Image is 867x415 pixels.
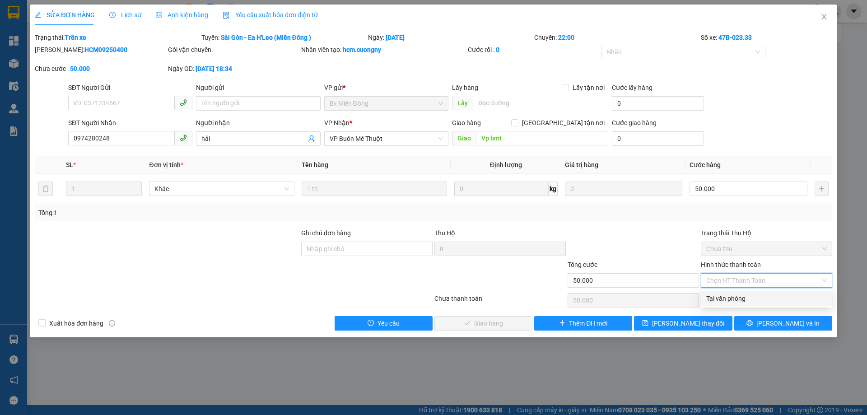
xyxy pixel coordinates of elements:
span: close [820,13,828,20]
b: HCM09250400 [84,46,127,53]
span: SL [66,161,73,168]
div: [PERSON_NAME]: [35,45,166,55]
span: edit [35,12,41,18]
span: phone [180,134,187,141]
span: Bx Miền Đông [330,97,443,110]
span: Lấy tận nơi [569,83,608,93]
div: Tổng: 1 [38,208,335,218]
span: Giao [452,131,476,145]
div: Người nhận [196,118,320,128]
button: plus [815,182,829,196]
span: Tổng cước [568,261,597,268]
span: Tên hàng [302,161,328,168]
b: 50.000 [70,65,90,72]
div: Chưa thanh toán [433,294,567,309]
div: Số xe: [700,33,833,42]
span: Thêm ĐH mới [569,318,607,328]
b: 22:00 [558,34,574,41]
span: picture [156,12,162,18]
div: Chưa cước : [35,64,166,74]
span: Lấy [452,96,473,110]
span: info-circle [109,320,115,326]
button: Close [811,5,837,30]
b: hcm.cuongny [343,46,381,53]
div: Tại văn phòng [706,294,827,303]
span: phone [180,99,187,106]
span: Cước hàng [690,161,721,168]
span: Lấy hàng [452,84,478,91]
span: Xuất hóa đơn hàng [46,318,107,328]
span: Thu Hộ [434,229,455,237]
label: Ghi chú đơn hàng [301,229,351,237]
input: Cước lấy hàng [612,96,704,111]
input: Cước giao hàng [612,131,704,146]
input: Dọc đường [473,96,608,110]
span: save [642,320,648,327]
img: icon [223,12,230,19]
div: Người gửi [196,83,320,93]
b: Sài Gòn - Ea H'Leo (Miền Đông ) [221,34,311,41]
span: plus [559,320,565,327]
span: [GEOGRAPHIC_DATA] tận nơi [518,118,608,128]
div: SĐT Người Gửi [68,83,192,93]
span: Ảnh kiện hàng [156,11,208,19]
label: Cước giao hàng [612,119,657,126]
b: [DATE] [386,34,405,41]
div: Ngày: [367,33,534,42]
label: Cước lấy hàng [612,84,653,91]
span: exclamation-circle [368,320,374,327]
div: SĐT Người Nhận [68,118,192,128]
div: Trạng thái: [34,33,200,42]
div: Ngày GD: [168,64,299,74]
b: 0 [496,46,499,53]
input: 0 [565,182,682,196]
div: Trạng thái Thu Hộ [701,228,832,238]
span: Đơn vị tính [149,161,183,168]
span: clock-circle [109,12,116,18]
div: Gói vận chuyển: [168,45,299,55]
span: Chọn HT Thanh Toán [706,274,827,287]
button: exclamation-circleYêu cầu [335,316,433,331]
span: Yêu cầu [378,318,400,328]
span: Giá trị hàng [565,161,598,168]
input: VD: Bàn, Ghế [302,182,447,196]
div: Chuyến: [533,33,700,42]
span: Chưa thu [706,242,827,256]
input: Dọc đường [476,131,608,145]
input: Ghi chú đơn hàng [301,242,433,256]
label: Hình thức thanh toán [701,261,761,268]
span: Giao hàng [452,119,481,126]
span: printer [746,320,753,327]
span: Lịch sử [109,11,141,19]
span: [PERSON_NAME] và In [756,318,820,328]
span: SỬA ĐƠN HÀNG [35,11,95,19]
span: VP Buôn Mê Thuột [330,132,443,145]
span: Yêu cầu xuất hóa đơn điện tử [223,11,318,19]
span: [PERSON_NAME] thay đổi [652,318,724,328]
span: Khác [154,182,289,196]
button: plusThêm ĐH mới [534,316,632,331]
b: 47B-023.33 [718,34,752,41]
div: Tuyến: [200,33,367,42]
span: kg [549,182,558,196]
div: Cước rồi : [468,45,599,55]
b: Trên xe [65,34,86,41]
div: VP gửi [324,83,448,93]
button: printer[PERSON_NAME] và In [734,316,832,331]
span: user-add [308,135,315,142]
button: save[PERSON_NAME] thay đổi [634,316,732,331]
div: Nhân viên tạo: [301,45,466,55]
span: VP Nhận [324,119,350,126]
button: checkGiao hàng [434,316,532,331]
span: Định lượng [490,161,522,168]
b: [DATE] 18:34 [196,65,232,72]
button: delete [38,182,53,196]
